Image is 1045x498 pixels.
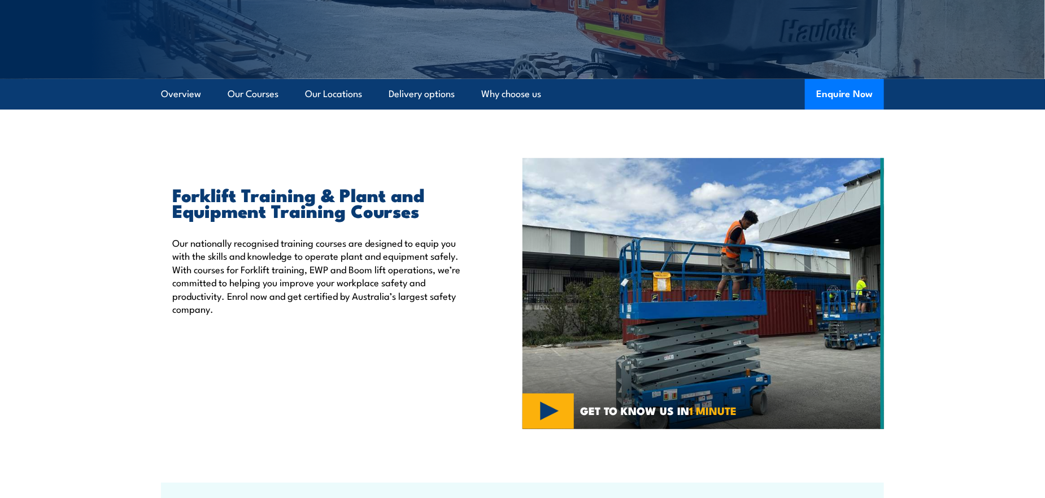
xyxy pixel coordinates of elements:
a: Delivery options [389,79,455,109]
img: Verification of Competency (VOC) for Elevating Work Platform (EWP) Under 11m [522,158,884,429]
strong: 1 MINUTE [689,402,737,418]
span: GET TO KNOW US IN [580,405,737,416]
a: Our Courses [228,79,278,109]
a: Our Locations [305,79,362,109]
a: Why choose us [481,79,541,109]
a: Overview [161,79,201,109]
h2: Forklift Training & Plant and Equipment Training Courses [172,186,471,218]
p: Our nationally recognised training courses are designed to equip you with the skills and knowledg... [172,236,471,315]
button: Enquire Now [805,79,884,110]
